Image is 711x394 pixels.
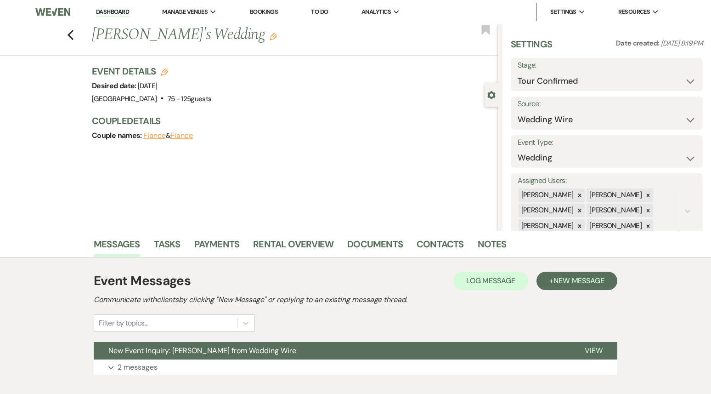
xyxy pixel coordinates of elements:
[511,38,553,58] h3: Settings
[94,294,617,305] h2: Communicate with clients by clicking "New Message" or replying to an existing message thread.
[118,361,158,373] p: 2 messages
[270,32,277,40] button: Edit
[162,7,208,17] span: Manage Venues
[92,94,157,103] span: [GEOGRAPHIC_DATA]
[478,237,507,257] a: Notes
[585,346,603,355] span: View
[587,219,643,233] div: [PERSON_NAME]
[194,237,240,257] a: Payments
[347,237,403,257] a: Documents
[170,132,193,139] button: Fiance
[661,39,703,48] span: [DATE] 8:19 PM
[618,7,650,17] span: Resources
[616,39,661,48] span: Date created:
[311,8,328,16] a: To Do
[143,132,166,139] button: Fiance
[94,237,140,257] a: Messages
[92,114,489,127] h3: Couple Details
[536,272,617,290] button: +New Message
[92,131,143,140] span: Couple names:
[250,8,278,16] a: Bookings
[143,131,192,140] span: &
[550,7,576,17] span: Settings
[518,59,696,72] label: Stage:
[92,81,138,91] span: Desired date:
[94,342,570,360] button: New Event Inquiry: [PERSON_NAME] from Wedding Wire
[92,65,212,78] h3: Event Details
[417,237,464,257] a: Contacts
[96,8,129,17] a: Dashboard
[94,271,191,291] h1: Event Messages
[99,318,148,329] div: Filter by topics...
[519,188,575,202] div: [PERSON_NAME]
[466,276,515,286] span: Log Message
[94,360,617,375] button: 2 messages
[92,24,413,46] h1: [PERSON_NAME]'s Wedding
[519,219,575,233] div: [PERSON_NAME]
[108,346,296,355] span: New Event Inquiry: [PERSON_NAME] from Wedding Wire
[168,94,212,103] span: 75 - 125 guests
[361,7,391,17] span: Analytics
[35,2,70,22] img: Weven Logo
[587,204,643,217] div: [PERSON_NAME]
[518,97,696,111] label: Source:
[253,237,333,257] a: Rental Overview
[453,272,528,290] button: Log Message
[587,188,643,202] div: [PERSON_NAME]
[518,136,696,149] label: Event Type:
[518,174,696,188] label: Assigned Users:
[570,342,617,360] button: View
[138,81,157,91] span: [DATE]
[553,276,604,286] span: New Message
[487,90,496,99] button: Close lead details
[519,204,575,217] div: [PERSON_NAME]
[154,237,181,257] a: Tasks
